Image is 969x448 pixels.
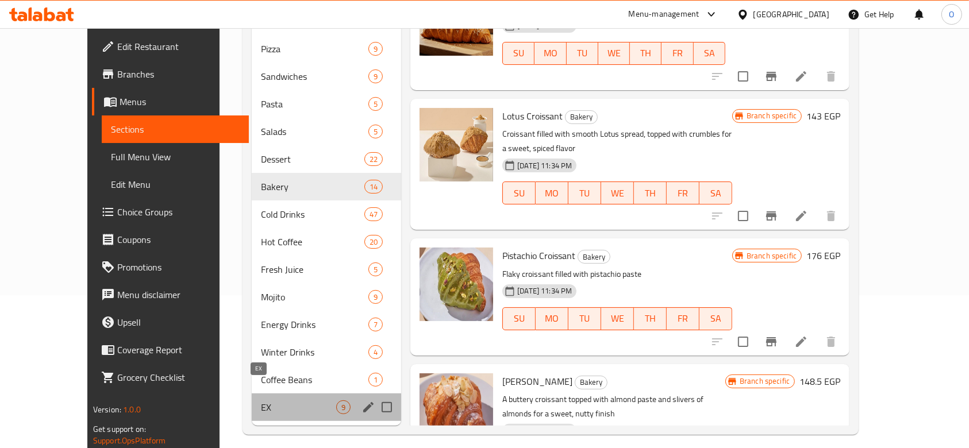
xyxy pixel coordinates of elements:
div: Bakery [565,110,598,124]
button: TU [568,307,601,330]
span: Promotions [117,260,240,274]
a: Promotions [92,253,249,281]
span: 20 [365,237,382,248]
span: Fresh Juice [261,262,368,276]
button: TU [568,181,601,204]
a: Coverage Report [92,336,249,364]
div: items [368,373,383,387]
button: TH [634,307,667,330]
span: MO [540,310,564,327]
span: Select to update [731,204,755,228]
div: Mojito9 [252,283,401,311]
button: SA [694,42,725,65]
span: Mojito [261,290,368,304]
button: SU [502,42,535,65]
span: SU [507,185,531,202]
div: Sandwiches [261,69,368,83]
div: Bakery [578,250,610,264]
div: Dessert22 [252,145,401,173]
span: Salads [261,125,368,138]
button: TH [634,181,667,204]
span: Edit Restaurant [117,40,240,53]
span: Branches [117,67,240,81]
div: Cold Drinks [261,207,364,221]
button: SU [502,181,536,204]
button: SA [699,307,732,330]
span: TH [639,310,662,327]
button: SA [699,181,732,204]
span: Branch specific [742,250,801,261]
span: Menus [120,95,240,109]
div: Menu-management [629,7,699,21]
span: Choice Groups [117,205,240,219]
button: Branch-specific-item [757,328,785,356]
p: Flaky croissant filled with pistachio paste [502,267,732,281]
span: Bakery [575,376,607,389]
img: Lotus Croissant [420,108,493,181]
button: MO [536,181,568,204]
span: Branch specific [742,110,801,121]
span: FR [671,310,695,327]
div: Energy Drinks7 [252,311,401,338]
span: 9 [369,71,382,82]
span: Menu disclaimer [117,288,240,302]
button: delete [817,202,845,230]
span: Hot Coffee [261,235,364,249]
a: Full Menu View [102,143,249,171]
a: Edit menu item [794,209,808,223]
span: Full Menu View [111,150,240,164]
span: Get support on: [93,422,146,437]
div: Hot Coffee20 [252,228,401,256]
span: 4 [369,347,382,358]
span: TU [573,185,597,202]
span: Upsell [117,315,240,329]
a: Choice Groups [92,198,249,226]
button: MO [536,307,568,330]
button: delete [817,328,845,356]
div: Coffee Beans1 [252,366,401,393]
span: 22 [365,154,382,165]
span: Select to update [731,330,755,354]
span: O [949,8,954,21]
span: 7 [369,319,382,330]
a: Coupons [92,226,249,253]
a: Grocery Checklist [92,364,249,391]
span: 9 [369,292,382,303]
span: TH [639,185,662,202]
div: items [368,290,383,304]
div: Bakery14 [252,173,401,200]
span: Select to update [731,64,755,88]
span: [DATE] 11:34 PM [513,285,576,296]
button: FR [667,181,699,204]
div: Pasta [261,97,368,111]
h6: 148.5 EGP [799,373,840,389]
div: items [368,42,383,56]
button: edit [360,399,377,416]
button: SU [502,307,536,330]
span: Branch specific [735,376,794,387]
span: Lotus Croissant [502,107,563,125]
span: EX [261,400,336,414]
button: Branch-specific-item [757,202,785,230]
span: Grocery Checklist [117,370,240,384]
span: Energy Drinks [261,318,368,331]
button: WE [598,42,630,65]
span: SU [507,310,531,327]
div: [GEOGRAPHIC_DATA] [753,8,829,21]
span: FR [671,185,695,202]
div: items [364,235,383,249]
span: WE [603,45,625,61]
div: items [368,318,383,331]
button: FR [662,42,693,65]
div: Fresh Juice5 [252,256,401,283]
a: Menu disclaimer [92,281,249,308]
span: 5 [369,264,382,275]
nav: Menu sections [252,30,401,426]
span: MO [540,185,564,202]
div: Cold Drinks47 [252,200,401,228]
a: Edit Menu [102,171,249,198]
button: TU [567,42,598,65]
h6: 143 EGP [806,108,840,124]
